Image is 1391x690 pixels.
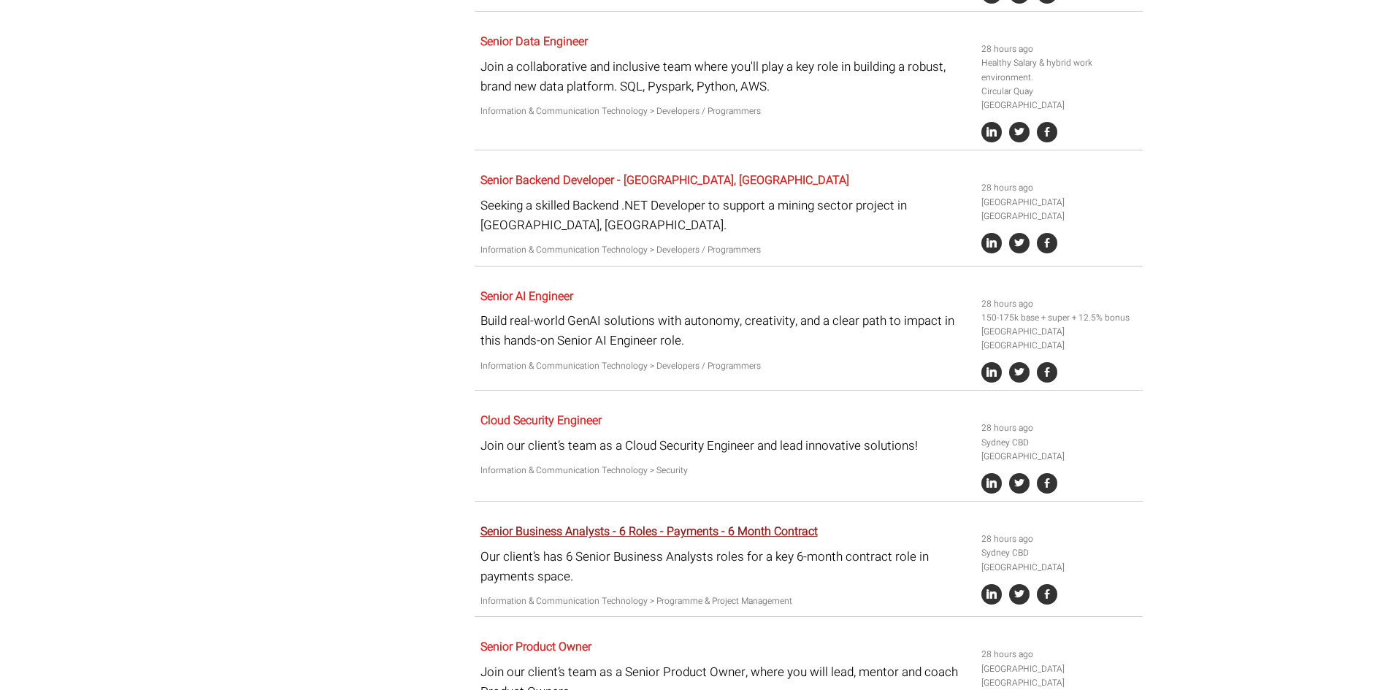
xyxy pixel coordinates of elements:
[480,172,849,189] a: Senior Backend Developer - [GEOGRAPHIC_DATA], [GEOGRAPHIC_DATA]
[480,104,970,118] p: Information & Communication Technology > Developers / Programmers
[981,436,1138,464] li: Sydney CBD [GEOGRAPHIC_DATA]
[981,181,1138,195] li: 28 hours ago
[480,311,970,350] p: Build real-world GenAI solutions with autonomy, creativity, and a clear path to impact in this ha...
[480,243,970,257] p: Information & Communication Technology > Developers / Programmers
[981,648,1138,662] li: 28 hours ago
[480,547,970,586] p: Our client’s has 6 Senior Business Analysts roles for a key 6-month contract role in payments space.
[981,42,1138,56] li: 28 hours ago
[480,464,970,478] p: Information & Communication Technology > Security
[981,85,1138,112] li: Circular Quay [GEOGRAPHIC_DATA]
[981,325,1138,353] li: [GEOGRAPHIC_DATA] [GEOGRAPHIC_DATA]
[480,359,970,373] p: Information & Communication Technology > Developers / Programmers
[981,196,1138,223] li: [GEOGRAPHIC_DATA] [GEOGRAPHIC_DATA]
[480,33,588,50] a: Senior Data Engineer
[480,288,573,305] a: Senior AI Engineer
[480,523,818,540] a: Senior Business Analysts - 6 Roles - Payments - 6 Month Contract
[480,196,970,235] p: Seeking a skilled Backend .NET Developer to support a mining sector project in [GEOGRAPHIC_DATA],...
[981,546,1138,574] li: Sydney CBD [GEOGRAPHIC_DATA]
[480,436,970,456] p: Join our client’s team as a Cloud Security Engineer and lead innovative solutions!
[981,297,1138,311] li: 28 hours ago
[981,421,1138,435] li: 28 hours ago
[480,57,970,96] p: Join a collaborative and inclusive team where you'll play a key role in building a robust, brand ...
[981,311,1138,325] li: 150-175k base + super + 12.5% bonus
[480,638,591,656] a: Senior Product Owner
[981,662,1138,690] li: [GEOGRAPHIC_DATA] [GEOGRAPHIC_DATA]
[480,594,970,608] p: Information & Communication Technology > Programme & Project Management
[480,412,602,429] a: Cloud Security Engineer
[981,56,1138,84] li: Healthy Salary & hybrid work environment.
[981,532,1138,546] li: 28 hours ago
